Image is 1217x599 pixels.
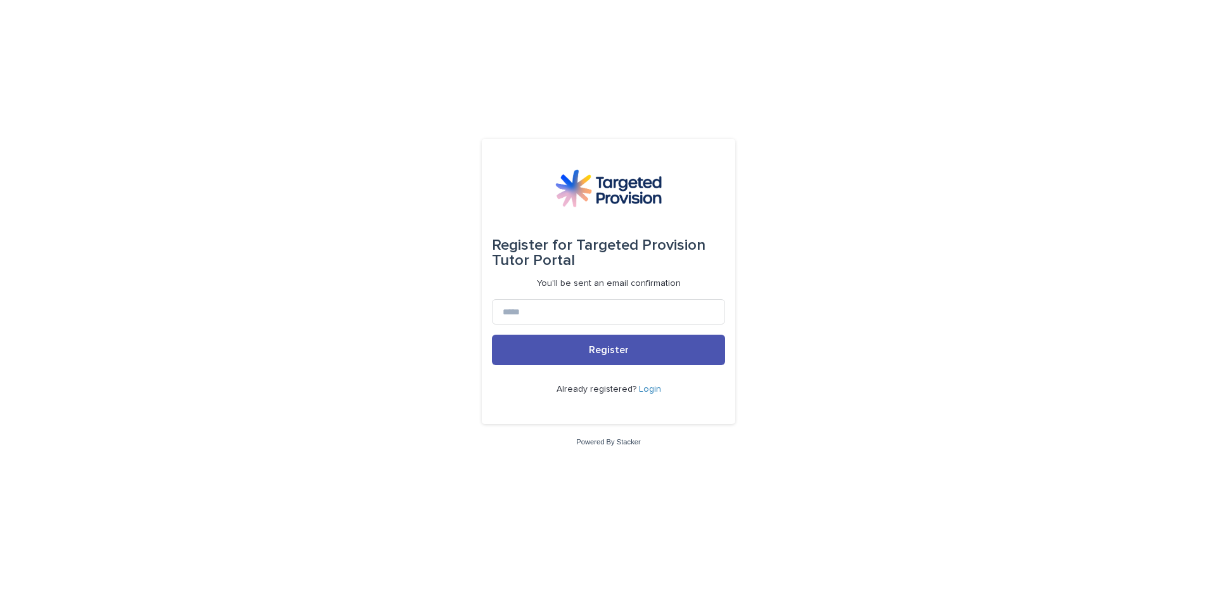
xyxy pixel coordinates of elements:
[557,385,639,394] span: Already registered?
[492,228,725,278] div: Targeted Provision Tutor Portal
[537,278,681,289] p: You'll be sent an email confirmation
[589,345,629,355] span: Register
[492,238,572,253] span: Register for
[639,385,661,394] a: Login
[555,169,662,207] img: M5nRWzHhSzIhMunXDL62
[576,438,640,446] a: Powered By Stacker
[492,335,725,365] button: Register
